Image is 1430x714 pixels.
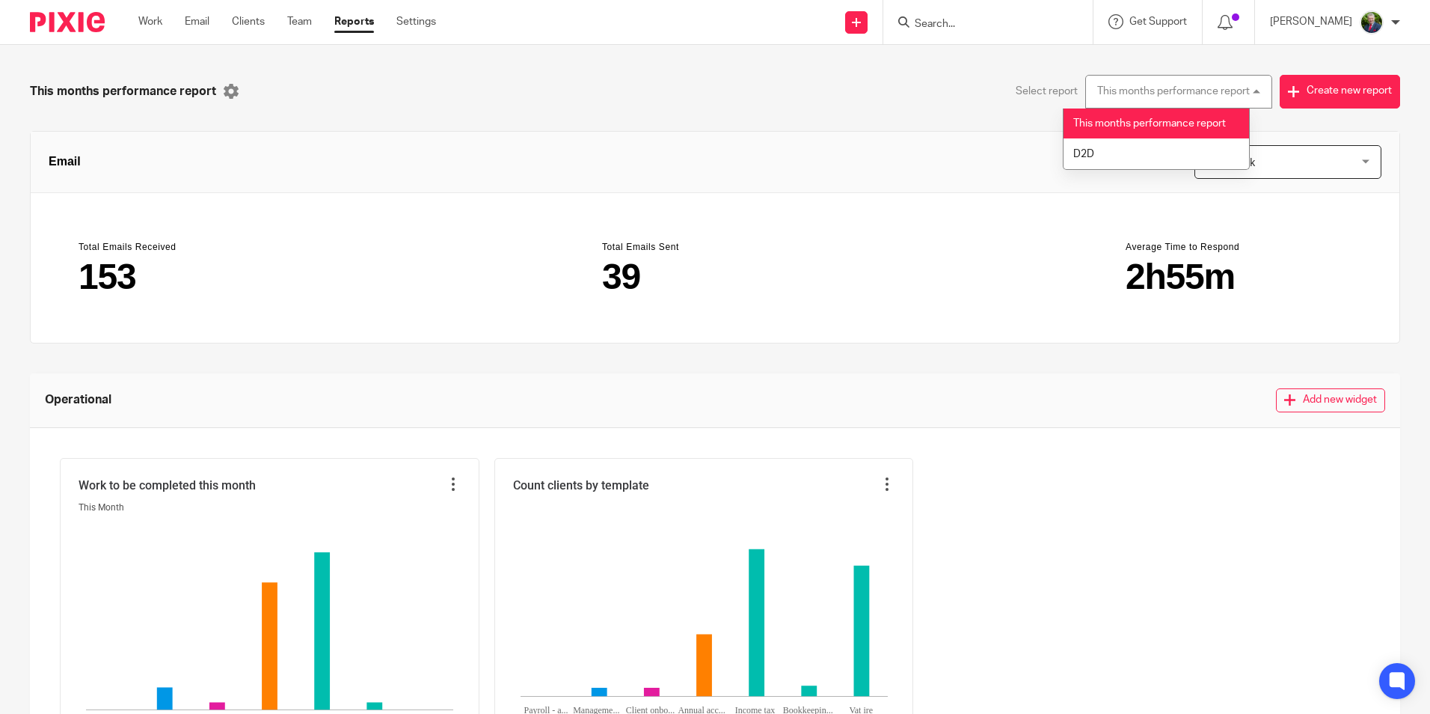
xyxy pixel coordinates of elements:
[1280,75,1400,109] button: Create new report
[513,477,649,494] span: Count clients by template
[105,552,435,710] g: ,Column series with 7 data points
[209,702,225,710] path: Client Onbo...:1,
[287,14,312,29] a: Team
[1126,241,1351,253] header: Average Time to Respond
[138,14,162,29] a: Work
[262,582,277,710] path: Annual Acco...:17,
[1270,14,1352,29] p: [PERSON_NAME]
[1360,10,1384,34] img: download.png
[314,552,330,710] path: Income Tax:21,
[334,14,374,29] a: Reports
[30,12,105,32] img: Pixie
[366,702,382,710] path: Bookkeeping...:1,
[538,549,869,697] g: ,Column series with 7 data points
[1126,259,1351,295] main: 2h55m
[30,83,216,100] span: This months performance report
[644,688,660,696] path: Client onbo...:16,
[49,153,81,171] span: Email
[591,688,607,696] path: Management ...:16,
[79,477,256,494] span: Work to be completed this month
[1016,84,1078,99] span: Select report
[232,14,265,29] a: Clients
[913,18,1048,31] input: Search
[602,241,828,253] header: Total Emails Sent
[1129,16,1187,27] span: Get Support
[185,14,209,29] a: Email
[45,391,111,409] span: Operational
[1276,388,1385,412] button: Add new widget
[1073,118,1226,129] span: This months performance report
[696,635,712,697] path: Annual acco...:116,
[1097,86,1250,97] div: This months performance report
[801,686,817,696] path: Bookkeeping...:20,
[79,502,124,513] span: This Month
[79,241,304,253] header: Total Emails Received
[853,566,869,697] path: Vat ire:244,
[396,14,436,29] a: Settings
[1073,149,1094,159] span: D2D
[602,259,828,295] main: 39
[79,259,304,295] main: 153
[749,549,764,697] path: Income tax:275,
[157,687,173,710] path: Management ...:3,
